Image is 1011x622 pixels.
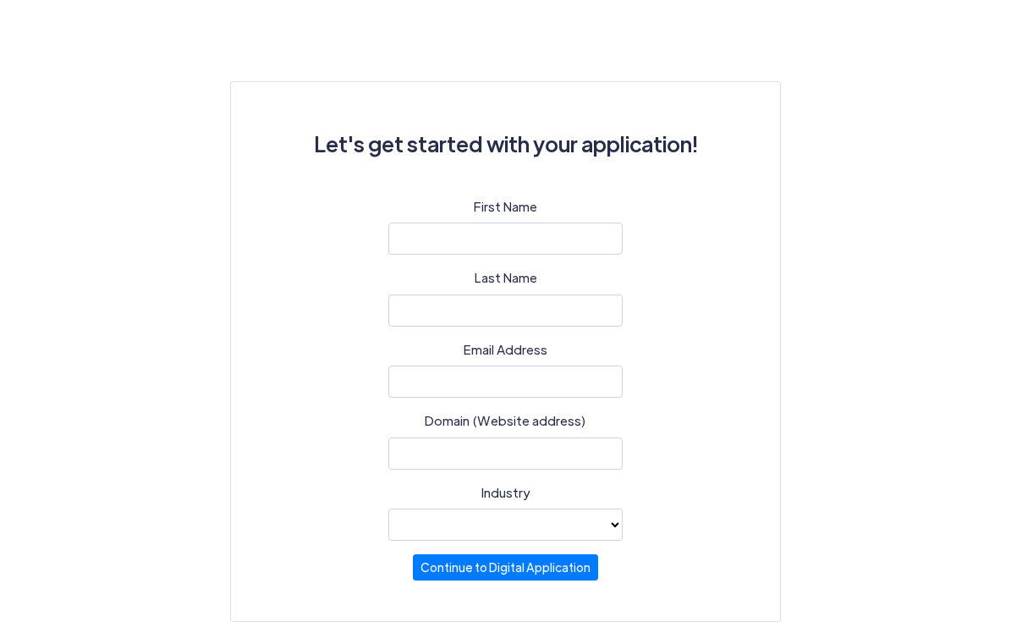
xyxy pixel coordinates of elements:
[413,554,598,581] button: Continue to Digital Application
[481,483,530,503] label: Industry
[464,340,547,360] label: Email Address
[475,268,537,288] label: Last Name
[926,541,1011,622] iframe: Chat Widget
[474,197,537,217] label: First Name
[425,411,586,431] label: Domain (Website address)
[272,123,739,165] h3: Let's get started with your application!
